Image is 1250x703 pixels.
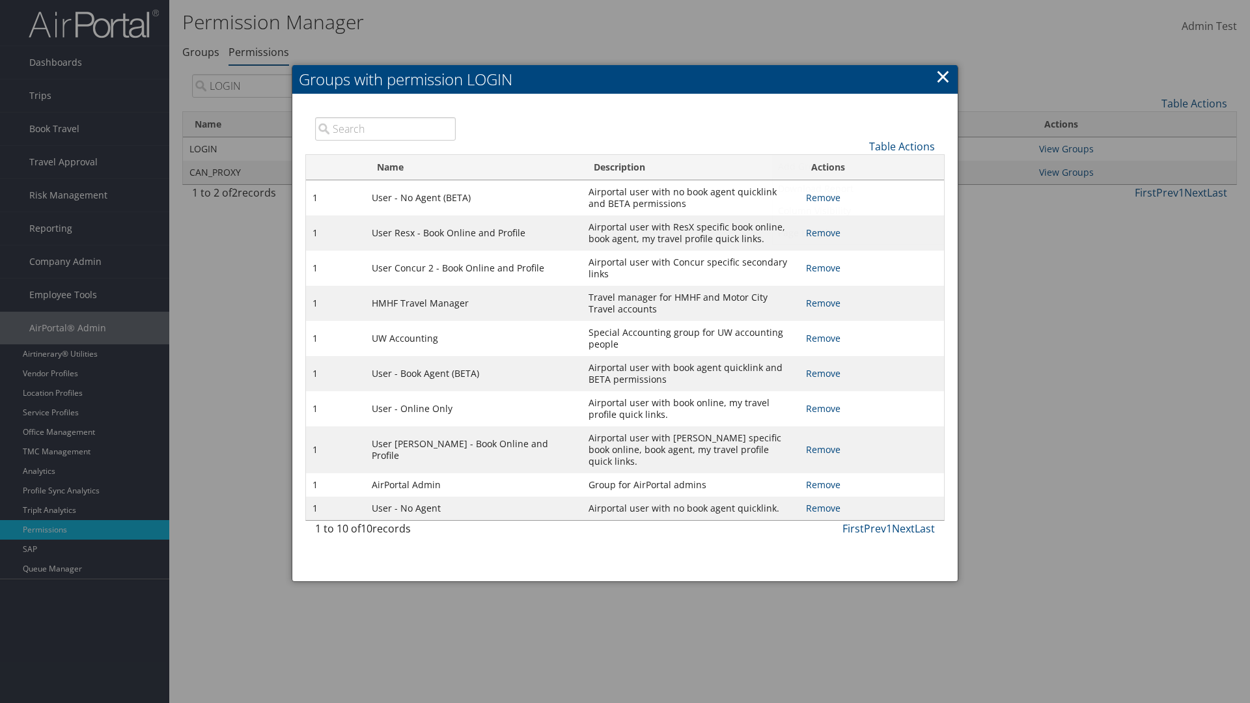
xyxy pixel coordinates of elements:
[806,262,840,274] a: Remove Group
[306,286,365,321] td: 1
[306,321,365,356] td: 1
[773,222,944,244] a: Page Length
[365,321,582,356] td: UW Accounting
[306,155,365,180] th: : activate to sort column descending
[365,426,582,473] td: User [PERSON_NAME] - Book Online and Profile
[582,180,799,215] td: Airportal user with no book agent quicklink and BETA permissions
[365,155,582,180] th: Name: activate to sort column ascending
[582,155,799,180] th: Description: activate to sort column ascending
[582,356,799,391] td: Airportal user with book agent quicklink and BETA permissions
[361,521,372,536] span: 10
[773,156,944,178] a: Add Group
[842,521,864,536] a: First
[306,180,365,215] td: 1
[582,321,799,356] td: Special Accounting group for UW accounting people
[365,473,582,497] td: AirPortal Admin
[365,251,582,286] td: User Concur 2 - Book Online and Profile
[582,497,799,520] td: Airportal user with no book agent quicklink.
[315,117,456,141] input: Search
[892,521,915,536] a: Next
[915,521,935,536] a: Last
[306,215,365,251] td: 1
[306,426,365,473] td: 1
[292,65,958,94] h2: Groups with permission LOGIN
[365,497,582,520] td: User - No Agent
[365,215,582,251] td: User Resx - Book Online and Profile
[306,497,365,520] td: 1
[306,251,365,286] td: 1
[306,356,365,391] td: 1
[365,180,582,215] td: User - No Agent (BETA)
[806,443,840,456] a: Remove Group
[582,215,799,251] td: Airportal user with ResX specific book online, book agent, my travel profile quick links.
[864,521,886,536] a: Prev
[806,402,840,415] a: Remove Group
[869,139,935,154] a: Table Actions
[806,332,840,344] a: Remove Group
[806,502,840,514] a: Remove Group
[582,251,799,286] td: Airportal user with Concur specific secondary links
[365,391,582,426] td: User - Online Only
[582,426,799,473] td: Airportal user with [PERSON_NAME] specific book online, book agent, my travel profile quick links.
[806,297,840,309] a: Remove Group
[582,391,799,426] td: Airportal user with book online, my travel profile quick links.
[365,286,582,321] td: HMHF Travel Manager
[306,473,365,497] td: 1
[306,391,365,426] td: 1
[936,63,951,89] a: ×
[582,473,799,497] td: Group for AirPortal admins
[315,521,456,543] div: 1 to 10 of records
[806,478,840,491] a: Remove Group
[773,200,944,222] a: Column Visibility
[582,286,799,321] td: Travel manager for HMHF and Motor City Travel accounts
[365,356,582,391] td: User - Book Agent (BETA)
[886,521,892,536] a: 1
[806,367,840,379] a: Remove Group
[773,178,944,200] a: Download Report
